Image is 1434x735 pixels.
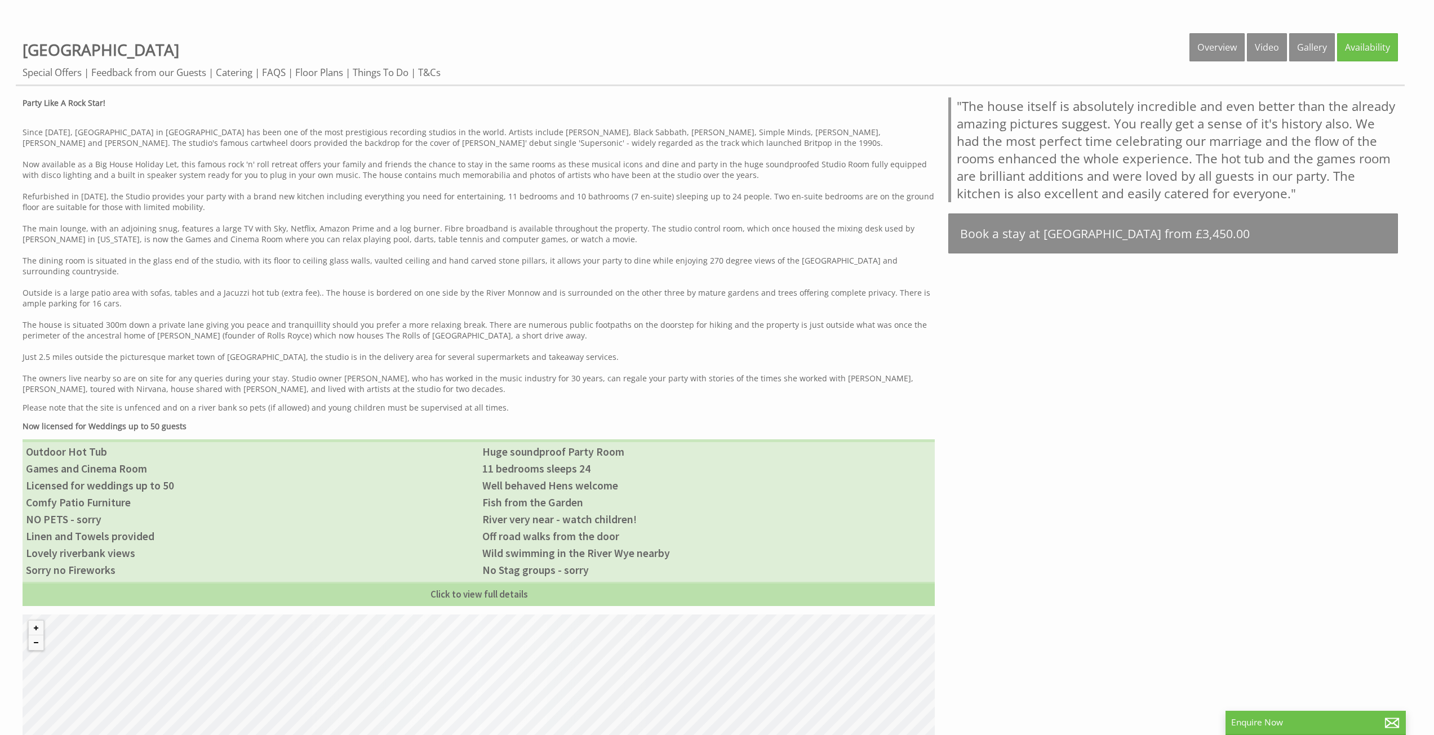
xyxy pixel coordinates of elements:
li: Linen and Towels provided [23,528,479,545]
a: Floor Plans [295,66,343,79]
p: Please note that the site is unfenced and on a river bank so pets (if allowed) and young children... [23,402,935,413]
a: Click to view full details [23,582,935,606]
li: Outdoor Hot Tub [23,443,479,460]
button: Zoom in [29,621,43,635]
li: 11 bedrooms sleeps 24 [479,460,935,477]
li: Sorry no Fireworks [23,562,479,578]
li: Comfy Patio Furniture [23,494,479,511]
strong: Now licensed for Weddings up to 50 guests [23,421,187,431]
a: FAQS [262,66,286,79]
li: Huge soundproof Party Room [479,443,935,460]
li: Fish from the Garden [479,494,935,511]
a: Things To Do [353,66,409,79]
a: [GEOGRAPHIC_DATA] [23,39,179,60]
li: Games and Cinema Room [23,460,479,477]
li: Off road walks from the door [479,528,935,545]
li: Wild swimming in the River Wye nearby [479,545,935,562]
blockquote: "The house itself is absolutely incredible and even better than the already amazing pictures sugg... [948,97,1398,202]
a: Overview [1189,33,1245,61]
a: Availability [1337,33,1398,61]
a: T&Cs [418,66,441,79]
a: Special Offers [23,66,82,79]
button: Zoom out [29,635,43,650]
li: Lovely riverbank views [23,545,479,562]
li: River very near - watch children! [479,511,935,528]
li: No Stag groups - sorry [479,562,935,578]
li: Well behaved Hens welcome [479,477,935,494]
p: Since [DATE], [GEOGRAPHIC_DATA] in [GEOGRAPHIC_DATA] has been one of the most prestigious recordi... [23,116,935,394]
a: Book a stay at [GEOGRAPHIC_DATA] from £3,450.00 [948,213,1398,253]
strong: Party Like A Rock Star! [23,97,105,108]
a: Video [1247,33,1287,61]
a: Gallery [1289,33,1335,61]
a: Catering [216,66,252,79]
li: NO PETS - sorry [23,511,479,528]
a: Feedback from our Guests [91,66,206,79]
p: Enquire Now [1231,716,1400,728]
li: Licensed for weddings up to 50 [23,477,479,494]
